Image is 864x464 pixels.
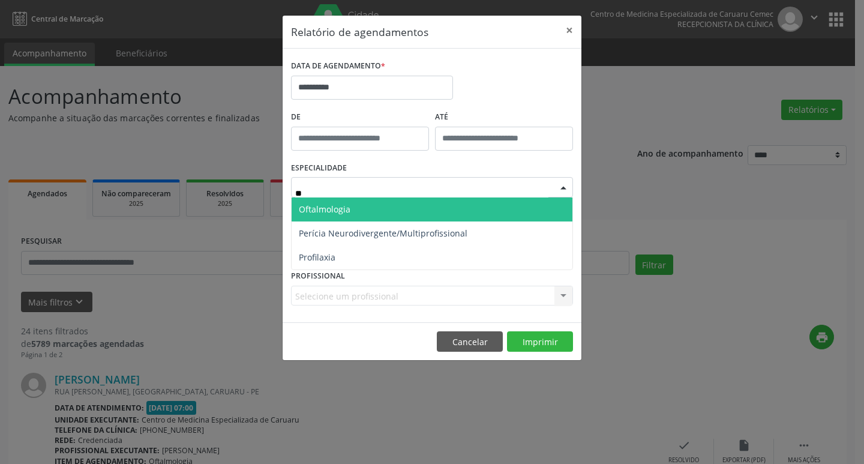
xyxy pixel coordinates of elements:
[507,331,573,352] button: Imprimir
[299,252,335,263] span: Profilaxia
[299,203,350,215] span: Oftalmologia
[291,267,345,286] label: PROFISSIONAL
[437,331,503,352] button: Cancelar
[557,16,581,45] button: Close
[435,108,573,127] label: ATÉ
[291,24,428,40] h5: Relatório de agendamentos
[291,108,429,127] label: De
[299,227,467,239] span: Perícia Neurodivergente/Multiprofissional
[291,159,347,178] label: ESPECIALIDADE
[291,57,385,76] label: DATA DE AGENDAMENTO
